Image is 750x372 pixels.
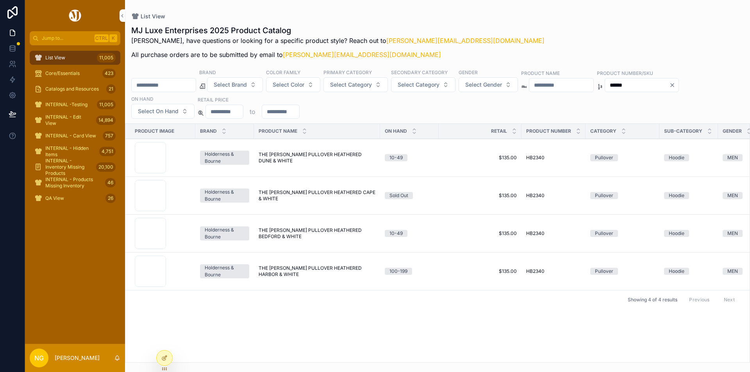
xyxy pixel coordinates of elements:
[207,77,263,92] button: Select Button
[628,297,677,303] span: Showing 4 of 4 results
[214,81,247,89] span: Select Brand
[389,230,403,237] div: 10-49
[385,268,434,275] a: 100-199
[131,12,165,20] a: List View
[30,113,120,127] a: INTERNAL - Edit View14,894
[491,128,507,134] span: Retail
[389,268,407,275] div: 100-199
[30,160,120,174] a: INTERNAL - Inventory Missing Products20,100
[199,69,216,76] label: Brand
[103,131,116,141] div: 757
[97,100,116,109] div: 11,005
[200,189,249,203] a: Holderness & Bourne
[45,101,87,108] span: INTERNAL -Testing
[323,77,388,92] button: Select Button
[664,268,713,275] a: Hoodie
[669,230,684,237] div: Hoodie
[727,154,738,161] div: MEN
[526,155,581,161] a: HB2340
[465,81,502,89] span: Select Gender
[323,69,372,76] label: Primary Category
[385,230,434,237] a: 10-49
[131,95,154,102] label: On Hand
[526,192,581,199] a: HB2340
[30,31,120,45] button: Jump to...CtrlK
[25,45,125,215] div: scrollable content
[273,81,304,89] span: Select Color
[443,268,517,274] a: $135.00
[97,53,116,62] div: 11,005
[106,84,116,94] div: 21
[34,353,44,363] span: NG
[42,35,91,41] span: Jump to...
[259,151,375,164] a: THE [PERSON_NAME] PULLOVER HEATHERED DUNE & WHITE
[590,268,655,275] a: Pullover
[595,230,613,237] div: Pullover
[30,144,120,158] a: INTERNAL - Hidden Items4,751
[526,230,545,237] span: HB2340
[266,77,320,92] button: Select Button
[389,154,403,161] div: 10-49
[526,268,581,274] a: HB2340
[386,37,545,44] a: [PERSON_NAME][EMAIL_ADDRESS][DOMAIN_NAME]
[526,230,581,237] a: HB2340
[385,128,407,134] span: On Hand
[526,192,545,199] span: HB2340
[105,194,116,203] div: 26
[138,107,179,115] span: Select On Hand
[443,192,517,199] span: $135.00
[110,35,116,41] span: K
[521,69,560,77] label: Product Name
[664,128,702,134] span: Sub-Category
[259,189,375,202] a: THE [PERSON_NAME] PULLOVER HEATHERED CAPE & WHITE
[330,81,372,89] span: Select Category
[131,50,545,59] p: All purchase orders are to be submitted by email to
[266,69,300,76] label: Color Family
[205,226,245,240] div: Holderness & Bourne
[391,69,448,76] label: Secondary Category
[141,12,165,20] span: List View
[45,70,80,77] span: Core/Essentials
[135,128,174,134] span: Product Image
[30,129,120,143] a: INTERNAL - Card View757
[131,36,545,45] p: [PERSON_NAME], have questions or looking for a specific product style? Reach out to
[105,178,116,187] div: 46
[30,66,120,80] a: Core/Essentials423
[669,154,684,161] div: Hoodie
[30,176,120,190] a: INTERNAL - Products Missing Inventory46
[459,69,478,76] label: Gender
[398,81,439,89] span: Select Category
[200,128,217,134] span: Brand
[205,189,245,203] div: Holderness & Bourne
[443,230,517,237] a: $135.00
[590,192,655,199] a: Pullover
[664,154,713,161] a: Hoodie
[200,264,249,278] a: Holderness & Bourne
[250,107,255,116] p: to
[727,192,738,199] div: MEN
[283,51,441,59] a: [PERSON_NAME][EMAIL_ADDRESS][DOMAIN_NAME]
[259,265,375,278] span: THE [PERSON_NAME] PULLOVER HEATHERED HARBOR & WHITE
[385,192,434,199] a: Sold Out
[55,354,100,362] p: [PERSON_NAME]
[45,195,64,201] span: QA View
[99,147,116,156] div: 4,751
[259,227,375,240] a: THE [PERSON_NAME] PULLOVER HEATHERED BEDFORD & WHITE
[669,82,679,88] button: Clear
[443,155,517,161] a: $135.00
[526,155,545,161] span: HB2340
[205,264,245,278] div: Holderness & Bourne
[669,192,684,199] div: Hoodie
[459,77,518,92] button: Select Button
[205,151,245,165] div: Holderness & Bourne
[95,34,109,42] span: Ctrl
[727,230,738,237] div: MEN
[30,98,120,112] a: INTERNAL -Testing11,005
[590,128,616,134] span: Category
[723,128,742,134] span: Gender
